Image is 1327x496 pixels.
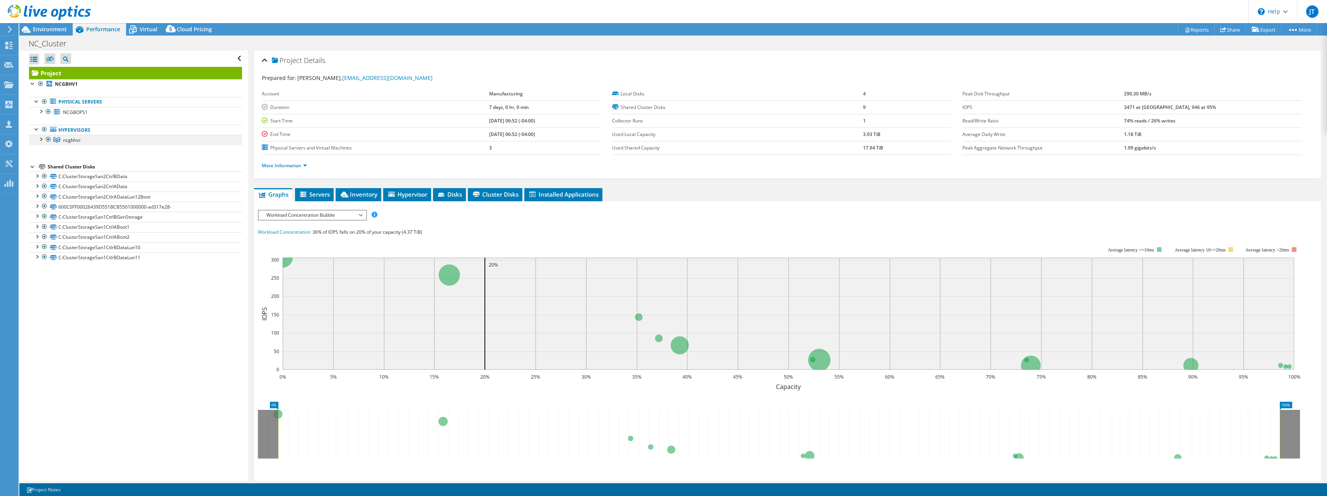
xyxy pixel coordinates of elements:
[271,275,279,281] text: 250
[733,374,742,380] text: 45%
[863,90,866,97] b: 4
[312,229,422,235] span: 36% of IOPS falls on 20% of your capacity (4.37 TiB)
[262,117,489,125] label: Start Time
[612,90,863,98] label: Local Disks
[271,256,279,263] text: 300
[962,104,1124,111] label: IOPS
[962,117,1124,125] label: Read/Write Ratio
[430,374,439,380] text: 15%
[258,229,311,235] span: Workload Concentration:
[342,74,433,82] a: [EMAIL_ADDRESS][DOMAIN_NAME]
[489,144,492,151] b: 3
[29,67,242,79] a: Project
[263,211,362,220] span: Workload Concentration Bubble
[1124,104,1216,110] b: 3471 at [GEOGRAPHIC_DATA], 946 at 95%
[29,222,242,232] a: C:ClusterStorageSan1CtrlABoot1
[531,374,540,380] text: 25%
[1037,374,1046,380] text: 75%
[962,144,1124,152] label: Peak Aggregate Network Throughput
[271,311,279,318] text: 150
[582,374,591,380] text: 30%
[29,252,242,262] a: C:ClusterStorageSan1CtlrBDataLun11
[140,25,157,33] span: Virtual
[1124,131,1141,138] b: 1.18 TiB
[260,307,269,320] text: IOPS
[330,374,336,380] text: 5%
[1306,5,1318,18] span: JT
[262,144,489,152] label: Physical Servers and Virtual Machines
[528,190,599,198] span: Installed Applications
[29,212,242,222] a: C:ClusterStorageSan1CtrlBGenStorage
[63,109,88,116] span: NCGBOPS1
[1138,374,1147,380] text: 85%
[86,25,120,33] span: Performance
[262,104,489,111] label: Duration
[1124,144,1156,151] b: 1.99 gigabits/s
[863,104,866,110] b: 9
[612,117,863,125] label: Collector Runs
[1188,374,1197,380] text: 90%
[1087,374,1097,380] text: 80%
[632,374,641,380] text: 35%
[986,374,995,380] text: 70%
[1108,247,1154,253] tspan: Average latency <=10ms
[863,144,883,151] b: 17.94 TiB
[863,117,866,124] b: 1
[21,485,66,494] a: Project Notes
[612,104,863,111] label: Shared Cluster Disks
[274,348,279,355] text: 50
[1239,374,1248,380] text: 95%
[29,182,242,192] a: C:ClusterStorageSan2CtrlAData
[776,382,801,391] text: Capacity
[1288,374,1300,380] text: 100%
[612,131,863,138] label: Used Local Capacity
[29,242,242,252] a: C:ClusterStorageSan1CtlrBDataLun10
[962,131,1124,138] label: Average Daily Write
[29,125,242,135] a: Hypervisors
[271,293,279,299] text: 200
[1281,24,1317,36] a: More
[272,57,302,65] span: Project
[29,172,242,182] a: C:ClusterStorageSan2CtrlBData
[1245,247,1289,253] text: Average latency >20ms
[472,190,519,198] span: Cluster Disks
[489,90,523,97] b: Manufacturing
[299,190,330,198] span: Servers
[271,330,279,336] text: 100
[29,107,242,117] a: NCGBOPS1
[48,162,242,172] div: Shared Cluster Disks
[1246,24,1282,36] a: Export
[262,90,489,98] label: Account
[258,190,288,198] span: Graphs
[1124,117,1175,124] b: 74% reads / 26% writes
[935,374,945,380] text: 65%
[304,56,325,65] span: Details
[29,79,242,89] a: NCGBHV1
[437,190,462,198] span: Disks
[262,131,489,138] label: End Time
[1258,8,1265,15] svg: \n
[29,97,242,107] a: Physical Servers
[480,374,490,380] text: 20%
[1214,24,1246,36] a: Share
[834,374,844,380] text: 55%
[262,74,296,82] label: Prepared for:
[863,131,880,138] b: 3.93 TiB
[962,90,1124,98] label: Peak Disk Throughput
[1178,24,1215,36] a: Reports
[784,374,793,380] text: 50%
[339,190,377,198] span: Inventory
[279,374,286,380] text: 0%
[379,374,389,380] text: 10%
[885,374,894,380] text: 60%
[489,104,529,110] b: 7 days, 0 hr, 0 min
[682,374,692,380] text: 40%
[55,81,78,87] b: NCGBHV1
[262,162,307,169] a: More Information
[489,117,535,124] b: [DATE] 06:52 (-04:00)
[387,190,427,198] span: Hypervisor
[25,39,78,48] h1: NC_Cluster
[63,137,81,143] span: ncgbhvc
[177,25,212,33] span: Cloud Pricing
[489,262,498,268] text: 20%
